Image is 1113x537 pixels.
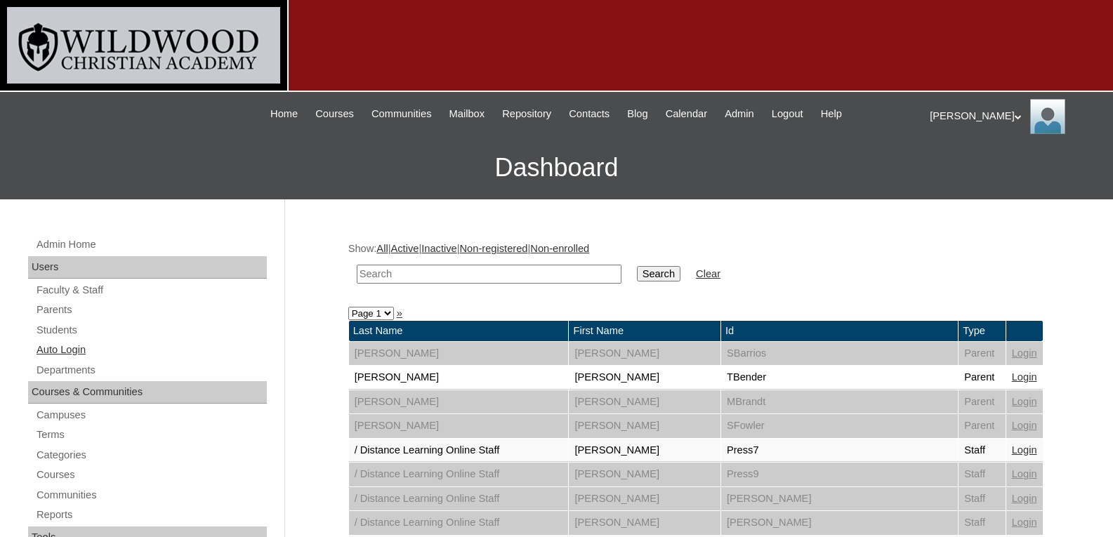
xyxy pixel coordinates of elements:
a: Students [35,321,267,339]
td: Staff [959,439,1006,463]
a: Logout [765,106,810,122]
td: First Name [569,321,720,341]
span: Blog [627,106,647,122]
a: Clear [696,268,720,279]
td: [PERSON_NAME] [349,414,569,438]
a: All [376,243,388,254]
td: [PERSON_NAME] [569,511,720,535]
span: Home [270,106,298,122]
td: [PERSON_NAME] [569,487,720,511]
img: Jill Isaac [1030,99,1065,134]
td: Id [721,321,958,341]
span: Help [821,106,842,122]
span: Courses [315,106,354,122]
td: [PERSON_NAME] [569,390,720,414]
div: Show: | | | | [348,241,1043,291]
a: Login [1012,347,1037,359]
td: [PERSON_NAME] [349,366,569,390]
td: [PERSON_NAME] [349,342,569,366]
input: Search [637,266,680,281]
a: Admin Home [35,236,267,253]
td: Staff [959,463,1006,486]
div: [PERSON_NAME] [930,99,1099,134]
a: Courses [308,106,361,122]
a: Login [1012,517,1037,528]
a: Login [1012,371,1037,383]
div: Users [28,256,267,279]
td: Parent [959,390,1006,414]
span: Calendar [666,106,707,122]
a: Faculty & Staff [35,281,267,299]
a: Help [814,106,849,122]
a: Login [1012,493,1037,504]
span: Logout [772,106,803,122]
input: Search [357,265,621,284]
td: SFowler [721,414,958,438]
a: Calendar [659,106,714,122]
a: Mailbox [442,106,492,122]
h3: Dashboard [7,136,1106,199]
td: Parent [959,342,1006,366]
a: Contacts [562,106,617,122]
a: Inactive [421,243,457,254]
a: Home [263,106,305,122]
td: [PERSON_NAME] [569,463,720,486]
a: Auto Login [35,341,267,359]
td: Last Name [349,321,569,341]
span: Contacts [569,106,610,122]
td: / Distance Learning Online Staff [349,487,569,511]
a: Admin [718,106,761,122]
a: Parents [35,301,267,319]
a: Communities [364,106,439,122]
span: Repository [502,106,551,122]
td: [PERSON_NAME] [721,487,958,511]
span: Admin [725,106,754,122]
span: Mailbox [449,106,485,122]
td: Press9 [721,463,958,486]
a: Categories [35,446,267,464]
td: MBrandt [721,390,958,414]
a: Repository [495,106,558,122]
a: Login [1012,396,1037,407]
td: Parent [959,414,1006,438]
span: Communities [371,106,432,122]
td: Type [959,321,1006,341]
td: [PERSON_NAME] [569,342,720,366]
td: Staff [959,487,1006,511]
td: / Distance Learning Online Staff [349,439,569,463]
a: » [397,307,402,319]
td: [PERSON_NAME] [569,439,720,463]
td: Parent [959,366,1006,390]
td: Staff [959,511,1006,535]
a: Departments [35,362,267,379]
a: Terms [35,426,267,444]
a: Non-registered [460,243,528,254]
a: Reports [35,506,267,524]
td: Press7 [721,439,958,463]
td: [PERSON_NAME] [349,390,569,414]
a: Login [1012,444,1037,456]
a: Non-enrolled [530,243,589,254]
a: Login [1012,468,1037,479]
td: / Distance Learning Online Staff [349,463,569,486]
a: Login [1012,420,1037,431]
td: [PERSON_NAME] [569,366,720,390]
td: TBender [721,366,958,390]
td: / Distance Learning Online Staff [349,511,569,535]
a: Communities [35,486,267,504]
a: Courses [35,466,267,484]
a: Campuses [35,406,267,424]
a: Active [390,243,419,254]
td: [PERSON_NAME] [721,511,958,535]
td: SBarrios [721,342,958,366]
td: [PERSON_NAME] [569,414,720,438]
a: Blog [620,106,654,122]
div: Courses & Communities [28,381,267,404]
img: logo-white.png [7,7,280,84]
